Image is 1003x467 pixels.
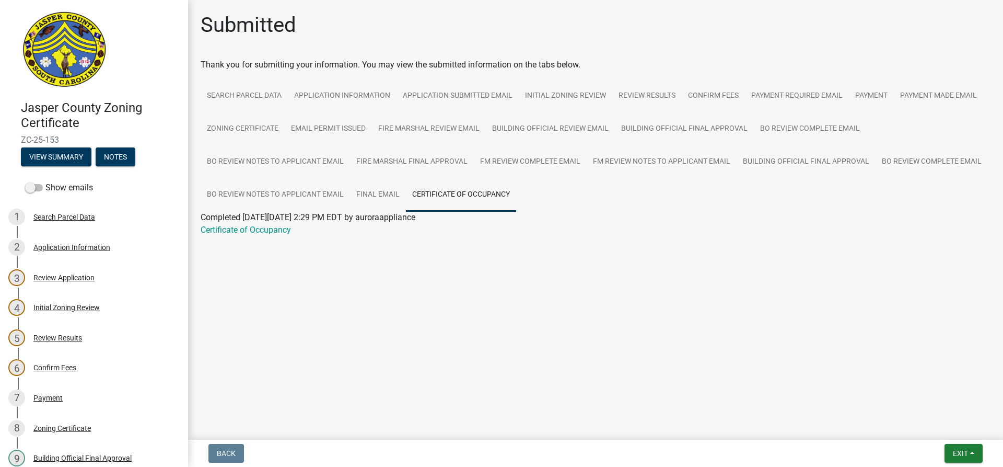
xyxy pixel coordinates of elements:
a: Certificate of Occupancy [201,225,291,235]
a: BO Review Complete Email [754,112,866,146]
div: Review Results [33,334,82,341]
a: Payment [849,79,894,113]
h4: Jasper County Zoning Certificate [21,100,180,131]
label: Show emails [25,181,93,194]
div: Confirm Fees [33,364,76,371]
div: 8 [8,420,25,437]
a: Fire Marshal Final Approval [350,145,474,179]
div: 3 [8,269,25,286]
a: Search Parcel Data [201,79,288,113]
a: Building Official Final Approval [615,112,754,146]
a: FM Review Complete Email [474,145,587,179]
a: Zoning Certificate [201,112,285,146]
span: Exit [953,449,968,458]
button: Notes [96,147,135,166]
wm-modal-confirm: Notes [96,153,135,162]
a: Building Official Final Approval [737,145,876,179]
button: Exit [944,444,983,463]
div: Initial Zoning Review [33,304,100,311]
div: Zoning Certificate [33,425,91,432]
a: Fire Marshal Review Email [372,112,486,146]
div: 6 [8,359,25,376]
a: Payment Required Email [745,79,849,113]
a: Final Email [350,178,406,212]
button: View Summary [21,147,91,166]
div: Review Application [33,274,95,281]
a: Certificate of Occupancy [406,178,516,212]
img: Jasper County, South Carolina [21,11,108,89]
span: ZC-25-153 [21,135,167,145]
span: Completed [DATE][DATE] 2:29 PM EDT by auroraappliance [201,212,415,222]
div: 1 [8,209,25,225]
span: Back [217,449,236,458]
div: 5 [8,329,25,346]
div: Application Information [33,244,110,251]
a: Application Information [288,79,396,113]
div: Building Official Final Approval [33,454,132,462]
a: Review Results [612,79,682,113]
a: FM Review Notes to Applicant Email [587,145,737,179]
a: Payment Made Email [894,79,983,113]
a: Confirm Fees [682,79,745,113]
div: 7 [8,390,25,406]
a: Email Permit Issued [285,112,372,146]
a: BO Review Notes to Applicant Email [201,178,350,212]
a: Initial Zoning Review [519,79,612,113]
div: Payment [33,394,63,402]
div: Search Parcel Data [33,213,95,221]
button: Back [208,444,244,463]
a: BO Review Notes to Applicant Email [201,145,350,179]
div: 4 [8,299,25,316]
div: 2 [8,239,25,256]
div: 9 [8,450,25,466]
h1: Submitted [201,13,296,38]
a: BO Review Complete Email [876,145,988,179]
a: Application Submitted Email [396,79,519,113]
div: Thank you for submitting your information. You may view the submitted information on the tabs below. [201,59,990,71]
a: Building Official Review Email [486,112,615,146]
wm-modal-confirm: Summary [21,153,91,162]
